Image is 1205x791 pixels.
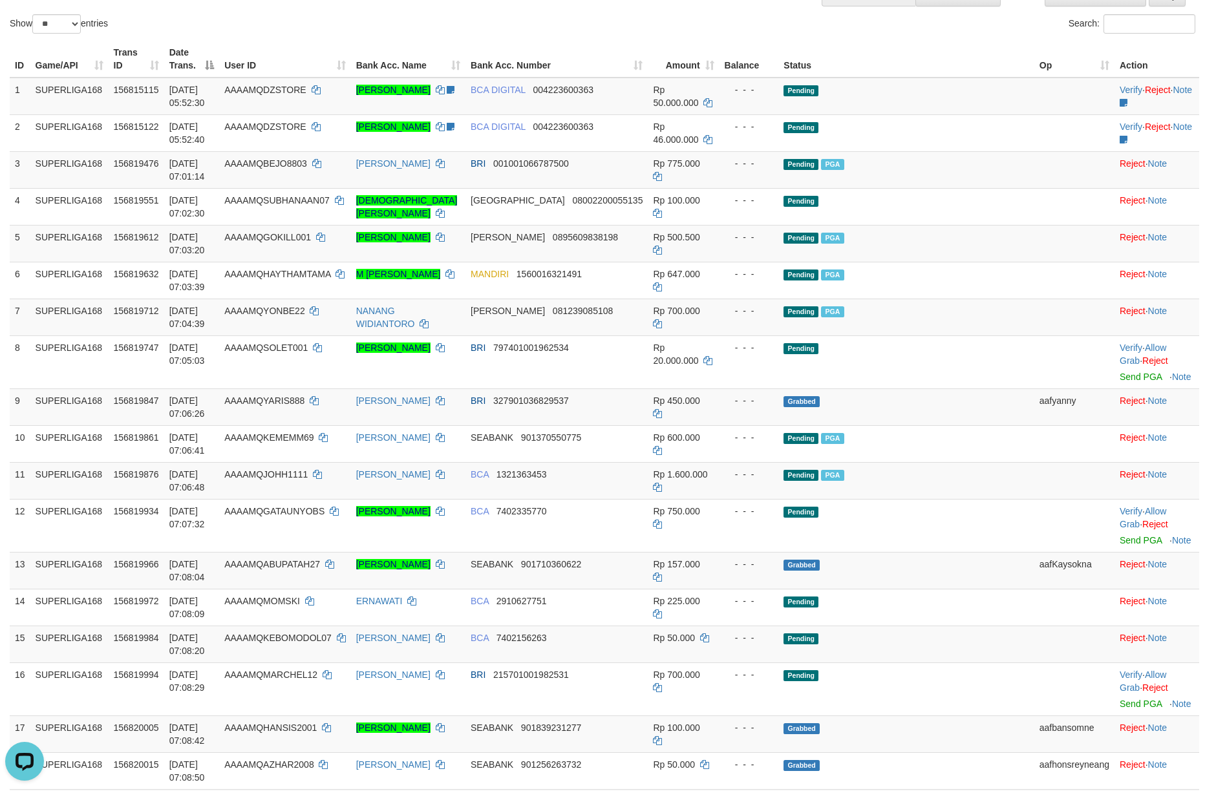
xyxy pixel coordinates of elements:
[1148,432,1168,443] a: Note
[224,306,305,316] span: AAAAMQYONBE22
[1120,699,1162,709] a: Send PGA
[725,194,774,207] div: - - -
[496,469,547,480] span: Copy 1321363453 to clipboard
[653,158,699,169] span: Rp 775.000
[653,195,699,206] span: Rp 100.000
[114,722,159,733] span: 156820005
[653,596,699,606] span: Rp 225.000
[1145,85,1171,95] a: Reject
[496,596,547,606] span: Copy 2910627751 to clipboard
[356,395,431,406] a: [PERSON_NAME]
[1120,506,1142,516] a: Verify
[784,633,818,644] span: Pending
[471,596,489,606] span: BCA
[1120,469,1146,480] a: Reject
[169,343,205,366] span: [DATE] 07:05:03
[471,85,526,95] span: BCA DIGITAL
[30,662,109,715] td: SUPERLIGA168
[1120,232,1146,242] a: Reject
[1120,306,1146,316] a: Reject
[471,432,513,443] span: SEABANK
[725,268,774,280] div: - - -
[1120,670,1166,693] span: ·
[224,432,314,443] span: AAAAMQKEMEMM69
[109,41,164,78] th: Trans ID: activate to sort column ascending
[553,306,613,316] span: Copy 081239085108 to clipboard
[725,341,774,354] div: - - -
[169,633,205,656] span: [DATE] 07:08:20
[30,626,109,662] td: SUPERLIGA168
[30,335,109,388] td: SUPERLIGA168
[784,560,820,571] span: Grabbed
[224,722,317,733] span: AAAAMQHANSIS2001
[114,269,159,279] span: 156819632
[784,306,818,317] span: Pending
[356,559,431,569] a: [PERSON_NAME]
[1148,232,1168,242] a: Note
[356,432,431,443] a: [PERSON_NAME]
[1120,343,1166,366] span: ·
[356,269,441,279] a: M [PERSON_NAME]
[1172,372,1191,382] a: Note
[1114,388,1199,425] td: ·
[784,269,818,280] span: Pending
[725,468,774,481] div: - - -
[521,759,581,770] span: Copy 901256263732 to clipboard
[30,299,109,335] td: SUPERLIGA168
[533,85,593,95] span: Copy 004223600363 to clipboard
[169,306,205,329] span: [DATE] 07:04:39
[114,670,159,680] span: 156819994
[725,157,774,170] div: - - -
[169,506,205,529] span: [DATE] 07:07:32
[356,121,431,132] a: [PERSON_NAME]
[224,195,330,206] span: AAAAMQSUBHANAAN07
[517,269,582,279] span: Copy 1560016321491 to clipboard
[114,432,159,443] span: 156819861
[653,722,699,733] span: Rp 100.000
[1114,752,1199,789] td: ·
[1114,262,1199,299] td: ·
[471,759,513,770] span: SEABANK
[1172,535,1191,545] a: Note
[356,343,431,353] a: [PERSON_NAME]
[30,752,109,789] td: SUPERLIGA168
[471,306,545,316] span: [PERSON_NAME]
[10,225,30,262] td: 5
[1120,195,1146,206] a: Reject
[30,589,109,626] td: SUPERLIGA168
[1120,372,1162,382] a: Send PGA
[784,760,820,771] span: Grabbed
[1114,114,1199,151] td: · ·
[169,722,205,746] span: [DATE] 07:08:42
[1120,158,1146,169] a: Reject
[471,506,489,516] span: BCA
[356,722,431,733] a: [PERSON_NAME]
[784,396,820,407] span: Grabbed
[1142,355,1168,366] a: Reject
[821,233,844,244] span: Marked by aafandaneth
[521,559,581,569] span: Copy 901710360622 to clipboard
[784,596,818,607] span: Pending
[1120,670,1142,680] a: Verify
[653,232,699,242] span: Rp 500.500
[471,232,545,242] span: [PERSON_NAME]
[553,232,618,242] span: Copy 0895609838198 to clipboard
[1104,14,1195,34] input: Search:
[169,121,205,145] span: [DATE] 05:52:40
[821,306,844,317] span: Marked by aafandaneth
[725,631,774,644] div: - - -
[471,633,489,643] span: BCA
[1114,552,1199,589] td: ·
[356,759,431,770] a: [PERSON_NAME]
[493,343,569,353] span: Copy 797401001962534 to clipboard
[10,114,30,151] td: 2
[1034,41,1114,78] th: Op: activate to sort column ascending
[10,262,30,299] td: 6
[493,395,569,406] span: Copy 327901036829537 to clipboard
[471,395,485,406] span: BRI
[648,41,719,78] th: Amount: activate to sort column ascending
[725,304,774,317] div: - - -
[653,121,698,145] span: Rp 46.000.000
[1114,335,1199,388] td: · ·
[821,269,844,280] span: Marked by aafnonsreyleab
